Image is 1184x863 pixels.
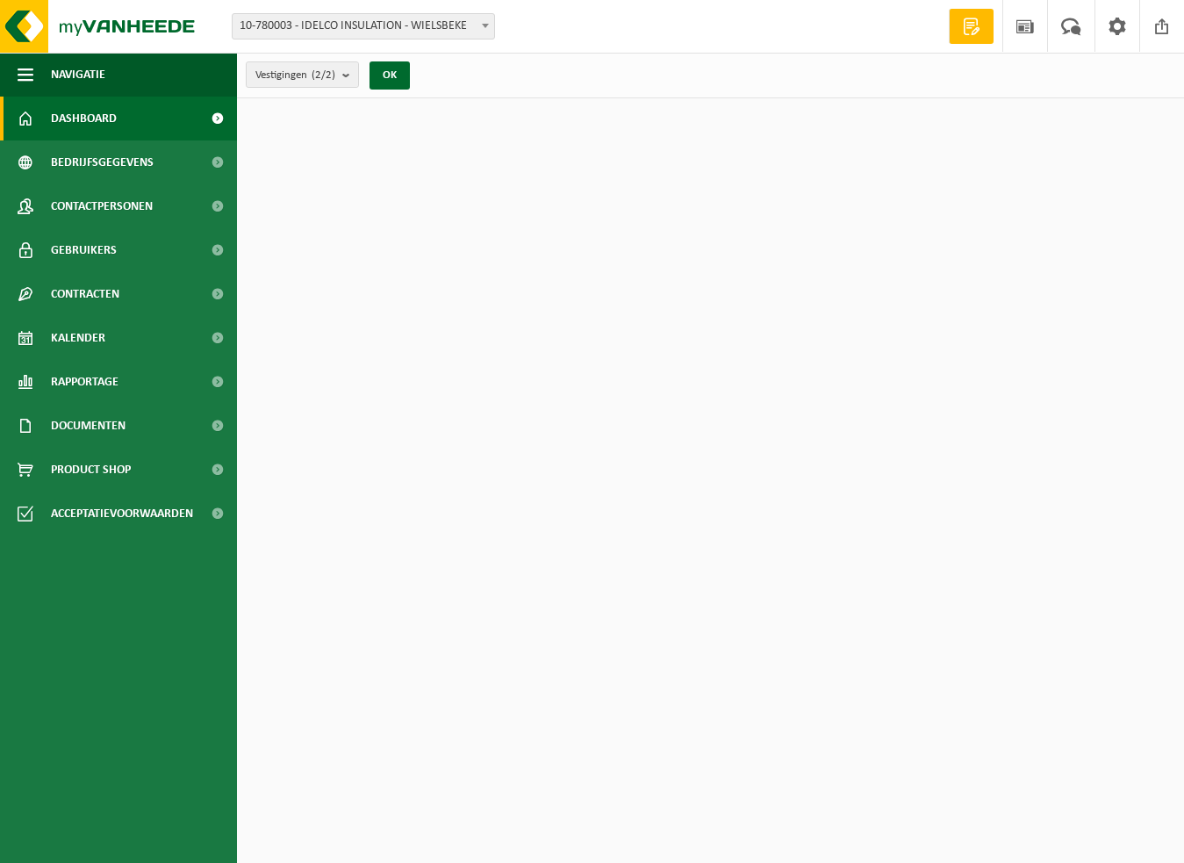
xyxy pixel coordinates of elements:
span: Contactpersonen [51,184,153,228]
span: Documenten [51,404,126,448]
button: Vestigingen(2/2) [246,61,359,88]
span: Navigatie [51,53,105,97]
span: Vestigingen [255,62,335,89]
span: Contracten [51,272,119,316]
span: Dashboard [51,97,117,140]
count: (2/2) [312,69,335,81]
span: Kalender [51,316,105,360]
span: 10-780003 - IDELCO INSULATION - WIELSBEKE [232,13,495,40]
span: 10-780003 - IDELCO INSULATION - WIELSBEKE [233,14,494,39]
span: Gebruikers [51,228,117,272]
span: Product Shop [51,448,131,492]
span: Rapportage [51,360,118,404]
span: Bedrijfsgegevens [51,140,154,184]
span: Acceptatievoorwaarden [51,492,193,536]
button: OK [370,61,410,90]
